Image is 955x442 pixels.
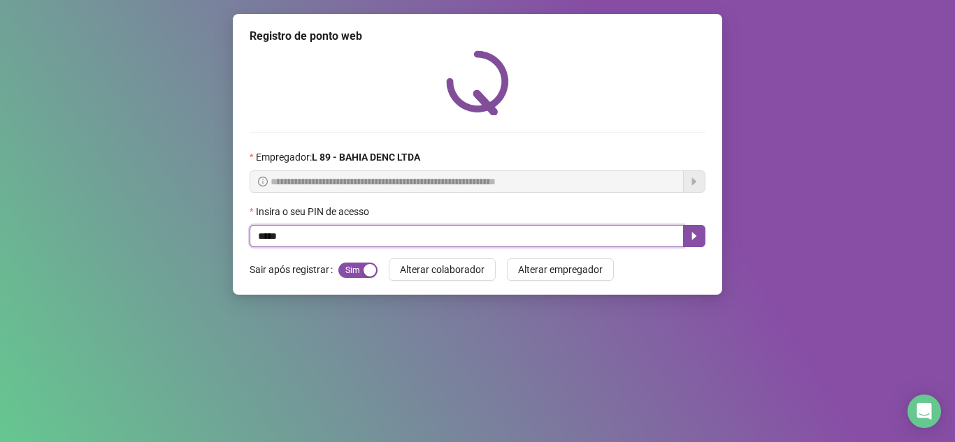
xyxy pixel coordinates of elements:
div: Open Intercom Messenger [907,395,941,428]
strong: L 89 - BAHIA DENC LTDA [312,152,420,163]
span: Empregador : [256,149,420,165]
img: QRPoint [446,50,509,115]
span: Alterar colaborador [400,262,484,277]
label: Sair após registrar [250,258,338,281]
button: Alterar colaborador [389,258,496,281]
div: Registro de ponto web [250,28,705,45]
span: Alterar empregador [518,262,603,277]
span: caret-right [689,230,700,242]
label: Insira o seu PIN de acesso [250,204,378,219]
span: info-circle [258,177,268,186]
button: Alterar empregador [507,258,614,281]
